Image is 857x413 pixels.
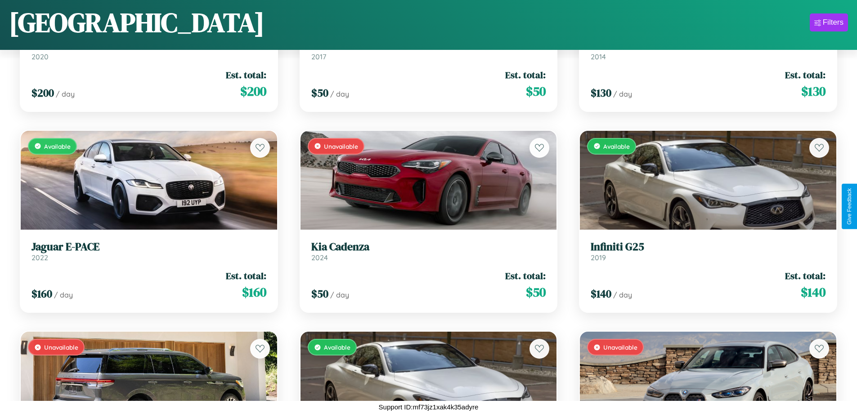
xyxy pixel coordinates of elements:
[311,286,328,301] span: $ 50
[311,85,328,100] span: $ 50
[311,39,546,61] a: Infiniti FX372017
[591,286,611,301] span: $ 140
[31,39,266,61] a: Maserati 2282020
[54,290,73,299] span: / day
[810,13,848,31] button: Filters
[591,39,826,61] a: Kia Seltos2014
[526,82,546,100] span: $ 50
[311,240,546,262] a: Kia Cadenza2024
[801,283,826,301] span: $ 140
[31,286,52,301] span: $ 160
[505,269,546,282] span: Est. total:
[226,269,266,282] span: Est. total:
[324,343,350,351] span: Available
[31,253,48,262] span: 2022
[9,4,265,41] h1: [GEOGRAPHIC_DATA]
[526,283,546,301] span: $ 50
[31,240,266,253] h3: Jaguar E-PACE
[591,240,826,253] h3: Infiniti G25
[785,68,826,81] span: Est. total:
[823,18,844,27] div: Filters
[330,89,349,98] span: / day
[44,343,78,351] span: Unavailable
[311,253,328,262] span: 2024
[505,68,546,81] span: Est. total:
[591,85,611,100] span: $ 130
[591,253,606,262] span: 2019
[846,188,853,225] div: Give Feedback
[226,68,266,81] span: Est. total:
[324,142,358,150] span: Unavailable
[613,290,632,299] span: / day
[785,269,826,282] span: Est. total:
[591,52,606,61] span: 2014
[603,343,637,351] span: Unavailable
[591,240,826,262] a: Infiniti G252019
[801,82,826,100] span: $ 130
[240,82,266,100] span: $ 200
[311,52,326,61] span: 2017
[603,142,630,150] span: Available
[44,142,71,150] span: Available
[31,240,266,262] a: Jaguar E-PACE2022
[31,52,49,61] span: 2020
[379,401,479,413] p: Support ID: mf73jz1xak4k35adyre
[31,85,54,100] span: $ 200
[330,290,349,299] span: / day
[56,89,75,98] span: / day
[242,283,266,301] span: $ 160
[613,89,632,98] span: / day
[311,240,546,253] h3: Kia Cadenza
